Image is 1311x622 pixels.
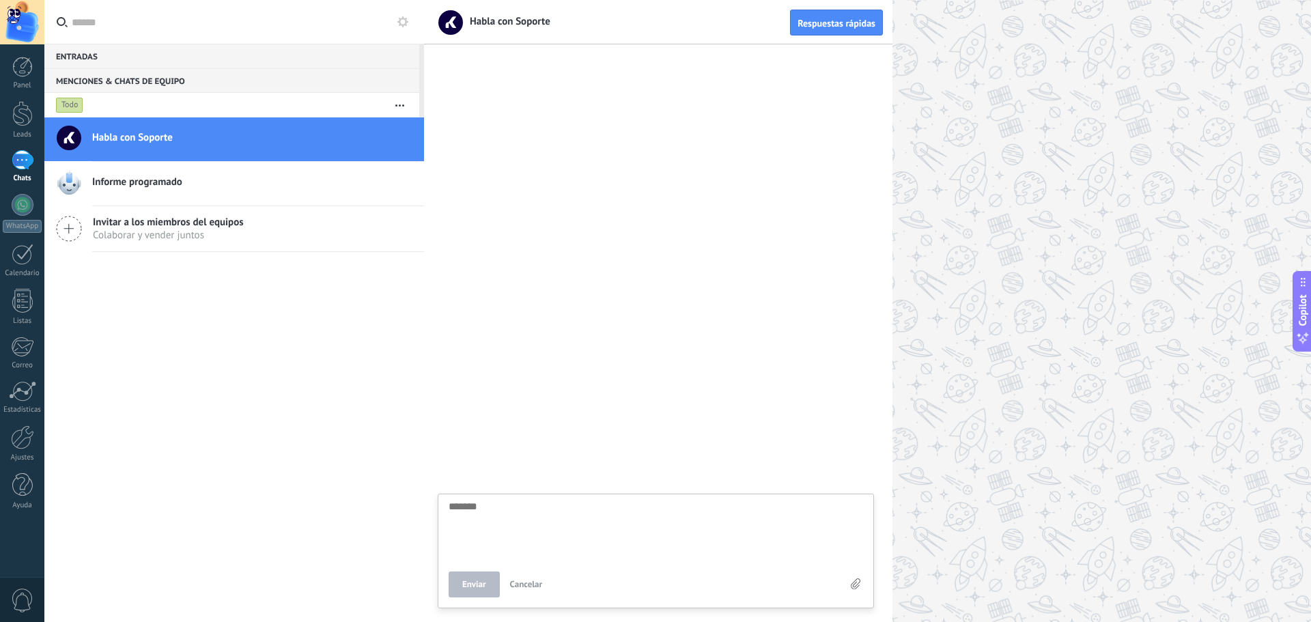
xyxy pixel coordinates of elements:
[44,44,419,68] div: Entradas
[798,18,875,28] span: Respuestas rápidas
[3,174,42,183] div: Chats
[790,10,883,36] button: Respuestas rápidas
[510,578,543,590] span: Cancelar
[3,317,42,326] div: Listas
[505,571,548,597] button: Cancelar
[92,175,182,189] span: Informe programado
[3,269,42,278] div: Calendario
[462,580,486,589] span: Enviar
[92,131,173,145] span: Habla con Soporte
[56,97,83,113] div: Todo
[44,68,419,93] div: Menciones & Chats de equipo
[3,130,42,139] div: Leads
[462,15,550,28] span: Habla con Soporte
[44,162,424,206] a: Informe programado
[385,93,414,117] button: Más
[3,406,42,414] div: Estadísticas
[93,216,244,229] span: Invitar a los miembros del equipos
[1296,294,1310,326] span: Copilot
[3,361,42,370] div: Correo
[44,117,424,161] a: Habla con Soporte
[3,501,42,510] div: Ayuda
[3,81,42,90] div: Panel
[93,229,244,242] span: Colaborar y vender juntos
[449,571,500,597] button: Enviar
[3,453,42,462] div: Ajustes
[3,220,42,233] div: WhatsApp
